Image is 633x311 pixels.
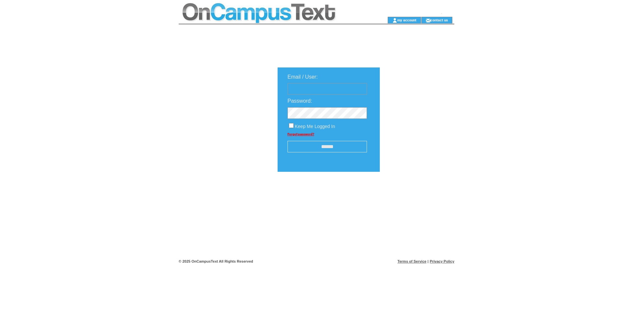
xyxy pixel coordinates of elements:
[287,74,318,80] span: Email / User:
[398,259,427,263] a: Terms of Service
[431,18,448,22] a: contact us
[430,259,454,263] a: Privacy Policy
[179,259,253,263] span: © 2025 OnCampusText All Rights Reserved
[426,18,431,23] img: contact_us_icon.gif
[428,259,429,263] span: |
[295,124,335,129] span: Keep Me Logged In
[397,18,416,22] a: my account
[399,188,432,196] img: transparent.png
[287,132,314,136] a: Forgot password?
[392,18,397,23] img: account_icon.gif
[287,98,312,104] span: Password:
